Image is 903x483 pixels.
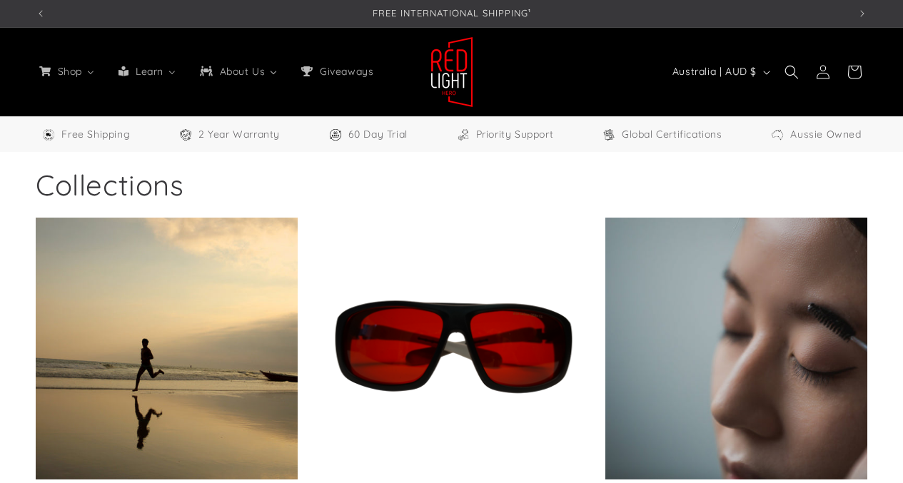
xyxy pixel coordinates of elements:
a: 60 Day Trial [328,126,408,143]
span: Australia | AUD $ [672,64,757,79]
span: About Us [217,65,267,78]
span: Giveaways [317,65,375,78]
a: Giveaways [289,56,383,86]
span: FREE INTERNATIONAL SHIPPING¹ [373,7,531,19]
img: Free Shipping Icon [41,128,56,142]
img: Red Light Hero [430,36,473,108]
button: Australia | AUD $ [664,59,776,86]
img: Trial Icon [328,128,343,142]
img: Certifications Icon [602,128,616,142]
a: Priority Support [456,126,554,143]
span: Aussie Owned [790,126,861,143]
a: Red Light Hero [425,31,478,113]
a: 2 Year Warranty [178,126,280,143]
a: Learn [106,56,188,86]
span: Priority Support [476,126,554,143]
span: Global Certifications [622,126,722,143]
a: Shop [27,56,106,86]
img: Warranty Icon [178,128,193,142]
span: Free Shipping [61,126,130,143]
img: Aussie Owned Icon [770,128,785,142]
span: Learn [133,65,165,78]
span: 2 Year Warranty [198,126,280,143]
a: About Us [188,56,289,86]
a: Aussie Owned [770,126,861,143]
span: Shop [55,65,84,78]
summary: Search [776,56,807,88]
img: Support Icon [456,128,470,142]
h1: Collections [36,166,867,203]
span: 60 Day Trial [348,126,408,143]
a: Free Worldwide Shipping [41,126,130,143]
a: Global Certifications [602,126,722,143]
